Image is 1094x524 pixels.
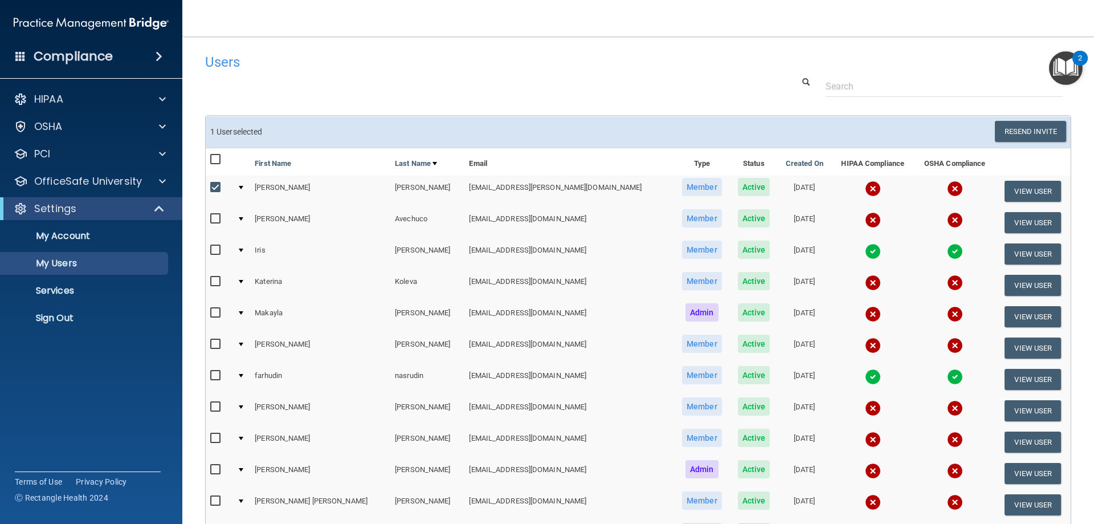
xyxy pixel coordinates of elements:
[7,312,163,324] p: Sign Out
[947,369,963,385] img: tick.e7d51cea.svg
[778,395,831,426] td: [DATE]
[1005,494,1061,515] button: View User
[390,458,464,489] td: [PERSON_NAME]
[255,157,291,170] a: First Name
[1005,181,1061,202] button: View User
[738,366,770,384] span: Active
[390,207,464,238] td: Avechuco
[947,432,963,448] img: cross.ca9f0e7f.svg
[250,458,390,489] td: [PERSON_NAME]
[14,147,166,161] a: PCI
[738,241,770,259] span: Active
[250,489,390,521] td: [PERSON_NAME] [PERSON_NAME]
[738,272,770,290] span: Active
[682,209,722,228] span: Member
[738,303,770,322] span: Active
[205,55,703,70] h4: Users
[738,397,770,416] span: Active
[947,463,963,479] img: cross.ca9f0e7f.svg
[778,426,831,458] td: [DATE]
[1078,58,1082,73] div: 2
[1049,51,1083,85] button: Open Resource Center, 2 new notifications
[250,238,390,270] td: Iris
[15,476,62,488] a: Terms of Use
[1005,338,1061,359] button: View User
[738,429,770,447] span: Active
[778,332,831,364] td: [DATE]
[464,207,673,238] td: [EMAIL_ADDRESS][DOMAIN_NAME]
[685,460,719,478] span: Admin
[34,174,142,188] p: OfficeSafe University
[210,128,630,136] h6: 1 User selected
[947,494,963,510] img: cross.ca9f0e7f.svg
[250,395,390,426] td: [PERSON_NAME]
[464,148,673,176] th: Email
[464,301,673,332] td: [EMAIL_ADDRESS][DOMAIN_NAME]
[7,285,163,296] p: Services
[865,463,881,479] img: cross.ca9f0e7f.svg
[778,238,831,270] td: [DATE]
[1005,275,1061,296] button: View User
[682,178,722,196] span: Member
[390,364,464,395] td: nasrudin
[390,301,464,332] td: [PERSON_NAME]
[1005,369,1061,390] button: View User
[995,121,1066,142] button: Resend Invite
[464,238,673,270] td: [EMAIL_ADDRESS][DOMAIN_NAME]
[250,332,390,364] td: [PERSON_NAME]
[778,270,831,301] td: [DATE]
[915,148,995,176] th: OSHA Compliance
[865,212,881,228] img: cross.ca9f0e7f.svg
[865,494,881,510] img: cross.ca9f0e7f.svg
[865,432,881,448] img: cross.ca9f0e7f.svg
[34,202,76,216] p: Settings
[947,243,963,259] img: tick.e7d51cea.svg
[395,157,437,170] a: Last Name
[390,238,464,270] td: [PERSON_NAME]
[682,429,722,447] span: Member
[947,275,963,291] img: cross.ca9f0e7f.svg
[14,174,166,188] a: OfficeSafe University
[1005,212,1061,233] button: View User
[464,458,673,489] td: [EMAIL_ADDRESS][DOMAIN_NAME]
[786,157,823,170] a: Created On
[682,397,722,416] span: Member
[464,489,673,521] td: [EMAIL_ADDRESS][DOMAIN_NAME]
[865,243,881,259] img: tick.e7d51cea.svg
[947,181,963,197] img: cross.ca9f0e7f.svg
[738,491,770,510] span: Active
[15,492,108,503] span: Ⓒ Rectangle Health 2024
[76,476,127,488] a: Privacy Policy
[7,258,163,269] p: My Users
[390,426,464,458] td: [PERSON_NAME]
[685,303,719,322] span: Admin
[865,400,881,416] img: cross.ca9f0e7f.svg
[250,426,390,458] td: [PERSON_NAME]
[250,301,390,332] td: Makayla
[464,332,673,364] td: [EMAIL_ADDRESS][DOMAIN_NAME]
[14,120,166,133] a: OSHA
[738,209,770,228] span: Active
[865,306,881,322] img: cross.ca9f0e7f.svg
[1005,306,1061,327] button: View User
[947,400,963,416] img: cross.ca9f0e7f.svg
[7,230,163,242] p: My Account
[1005,432,1061,453] button: View User
[778,301,831,332] td: [DATE]
[738,335,770,353] span: Active
[682,335,722,353] span: Member
[464,270,673,301] td: [EMAIL_ADDRESS][DOMAIN_NAME]
[826,76,1063,97] input: Search
[865,275,881,291] img: cross.ca9f0e7f.svg
[778,489,831,521] td: [DATE]
[34,147,50,161] p: PCI
[738,178,770,196] span: Active
[390,332,464,364] td: [PERSON_NAME]
[778,458,831,489] td: [DATE]
[947,212,963,228] img: cross.ca9f0e7f.svg
[464,426,673,458] td: [EMAIL_ADDRESS][DOMAIN_NAME]
[778,207,831,238] td: [DATE]
[34,92,63,106] p: HIPAA
[250,176,390,207] td: [PERSON_NAME]
[250,207,390,238] td: [PERSON_NAME]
